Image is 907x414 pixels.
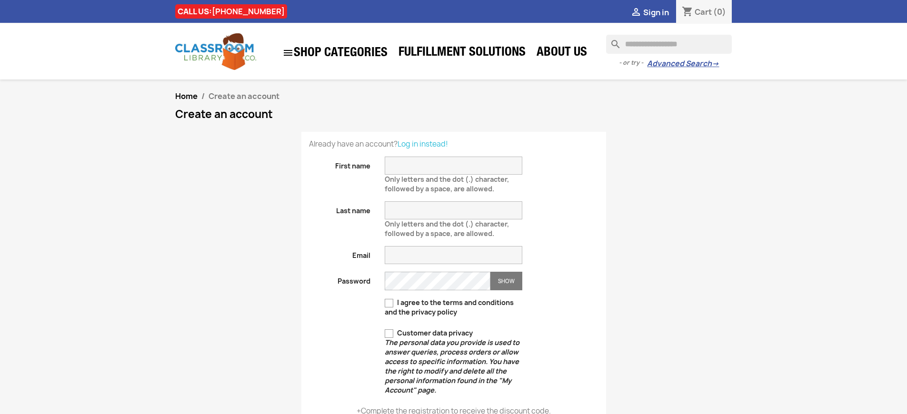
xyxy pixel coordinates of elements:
span: Sign in [643,7,669,18]
label: I agree to the terms and conditions and the privacy policy [385,298,522,317]
div: CALL US: [175,4,287,19]
label: Email [302,246,378,260]
span: Only letters and the dot (.) character, followed by a space, are allowed. [385,171,509,193]
label: Password [302,272,378,286]
input: Search [606,35,732,54]
p: Already have an account? [309,139,598,149]
a: Log in instead! [398,139,448,149]
span: Cart [695,7,712,17]
a: Home [175,91,198,101]
i:  [282,47,294,59]
a: SHOP CATEGORIES [278,42,392,63]
span: → [712,59,719,69]
em: The personal data you provide is used to answer queries, process orders or allow access to specif... [385,338,519,394]
input: Password input [385,272,490,290]
a:  Sign in [630,7,669,18]
span: (0) [713,7,726,17]
span: Create an account [209,91,279,101]
label: Customer data privacy [385,328,522,395]
label: Last name [302,201,378,216]
a: Advanced Search→ [647,59,719,69]
img: Classroom Library Company [175,33,256,70]
button: Show [490,272,522,290]
a: Fulfillment Solutions [394,44,530,63]
a: About Us [532,44,592,63]
i: shopping_cart [682,7,693,18]
i:  [630,7,642,19]
span: Only letters and the dot (.) character, followed by a space, are allowed. [385,216,509,238]
label: First name [302,157,378,171]
a: [PHONE_NUMBER] [212,6,285,17]
i: search [606,35,618,46]
h1: Create an account [175,108,732,120]
span: - or try - [619,58,647,68]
